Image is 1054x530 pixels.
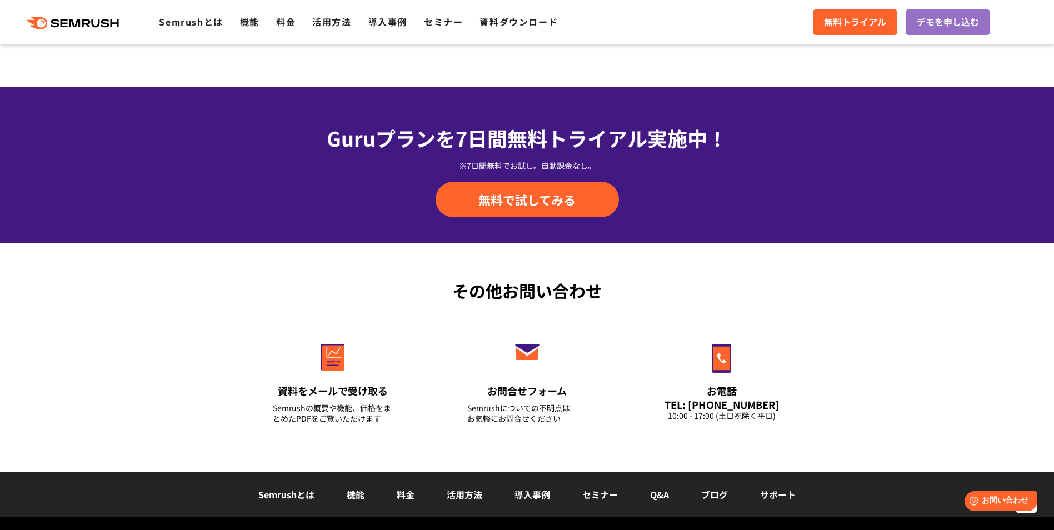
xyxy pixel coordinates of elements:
[467,403,587,424] div: Semrushについての不明点は お気軽にお問合せください
[397,488,414,501] a: 料金
[273,384,393,398] div: 資料をメールで受け取る
[917,15,979,29] span: デモを申し込む
[507,123,727,152] span: 無料トライアル実施中！
[368,15,407,28] a: 導入事例
[273,403,393,424] div: Semrushの概要や機能、価格をまとめたPDFをご覧いただけます
[824,15,886,29] span: 無料トライアル
[249,320,416,438] a: 資料をメールで受け取る Semrushの概要や機能、価格をまとめたPDFをご覧いただけます
[436,182,619,217] a: 無料で試してみる
[159,15,223,28] a: Semrushとは
[347,488,364,501] a: 機能
[236,123,819,153] div: Guruプランを7日間
[662,384,782,398] div: お電話
[582,488,618,501] a: セミナー
[955,487,1042,518] iframe: Help widget launcher
[312,15,351,28] a: 活用方法
[760,488,796,501] a: サポート
[813,9,897,35] a: 無料トライアル
[514,488,550,501] a: 導入事例
[236,278,819,303] div: その他お問い合わせ
[478,191,576,208] span: 無料で試してみる
[662,411,782,421] div: 10:00 - 17:00 (土日祝除く平日)
[258,488,314,501] a: Semrushとは
[276,15,296,28] a: 料金
[444,320,611,438] a: お問合せフォーム Semrushについての不明点はお気軽にお問合せください
[479,15,558,28] a: 資料ダウンロード
[662,398,782,411] div: TEL: [PHONE_NUMBER]
[906,9,990,35] a: デモを申し込む
[424,15,463,28] a: セミナー
[467,384,587,398] div: お問合せフォーム
[650,488,669,501] a: Q&A
[701,488,728,501] a: ブログ
[240,15,259,28] a: 機能
[236,160,819,171] div: ※7日間無料でお試し。自動課金なし。
[447,488,482,501] a: 活用方法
